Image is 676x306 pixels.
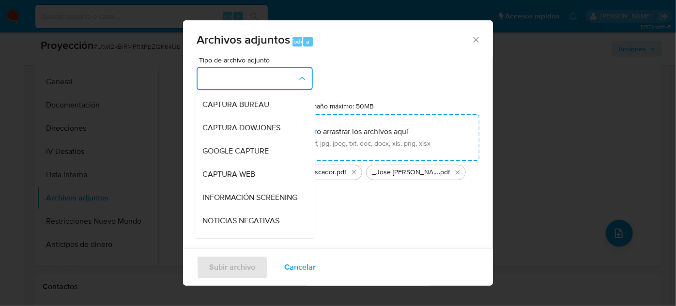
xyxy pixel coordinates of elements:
button: Cancelar [272,256,328,279]
font: GOOGLE CAPTURE [202,145,269,156]
font: Cancelar [284,256,316,279]
button: Eliminar _Jose Sebastian Naranjo Blanco_ Lavado de dinero - Buscar con Google.pdf [452,167,463,178]
span: .pdf [335,168,346,177]
span: CAPTURA BUREAU [202,100,269,109]
span: _Jose [PERSON_NAME] de dinero - Buscar con Google [372,168,439,177]
font: Archivos adjuntos [197,31,290,48]
span: .pdf [439,168,450,177]
label: Tamaño máximo: 50MB [305,102,374,110]
span: INFORMACIÓN SCREENING [202,193,297,202]
ul: Archivos seleccionados [197,161,479,180]
font: Todo [290,37,304,46]
span: CAPTURA WEB [202,169,255,179]
span: Tipo de archivo adjunto [199,57,315,63]
font: a [306,37,309,46]
span: Buscador [307,168,335,177]
button: Eliminar Buscador.pdf [348,167,360,178]
button: Cerrar [471,35,480,44]
span: CAPTURA DOWJONES [202,123,280,133]
span: NOTICIAS NEGATIVAS [202,216,279,226]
